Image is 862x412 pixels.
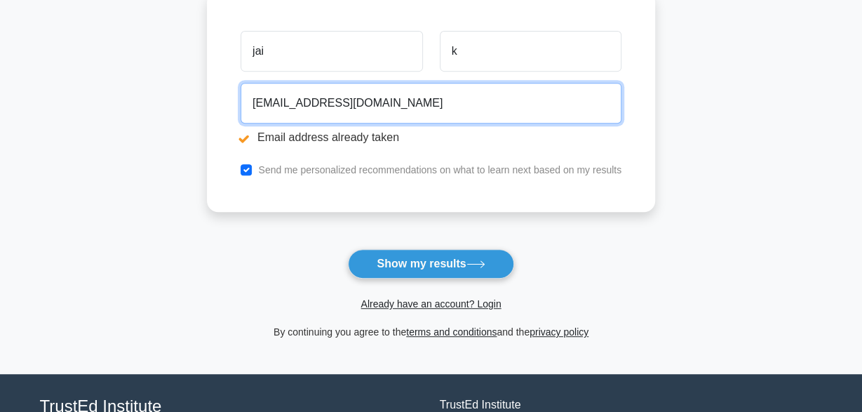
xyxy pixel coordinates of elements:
[241,129,621,146] li: Email address already taken
[241,31,422,72] input: First name
[530,326,588,338] a: privacy policy
[198,324,664,340] div: By continuing you agree to the and the
[348,249,513,279] button: Show my results
[440,31,621,72] input: Last name
[241,83,621,124] input: Email
[258,164,621,175] label: Send me personalized recommendations on what to learn next based on my results
[406,326,497,338] a: terms and conditions
[361,298,501,310] a: Already have an account? Login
